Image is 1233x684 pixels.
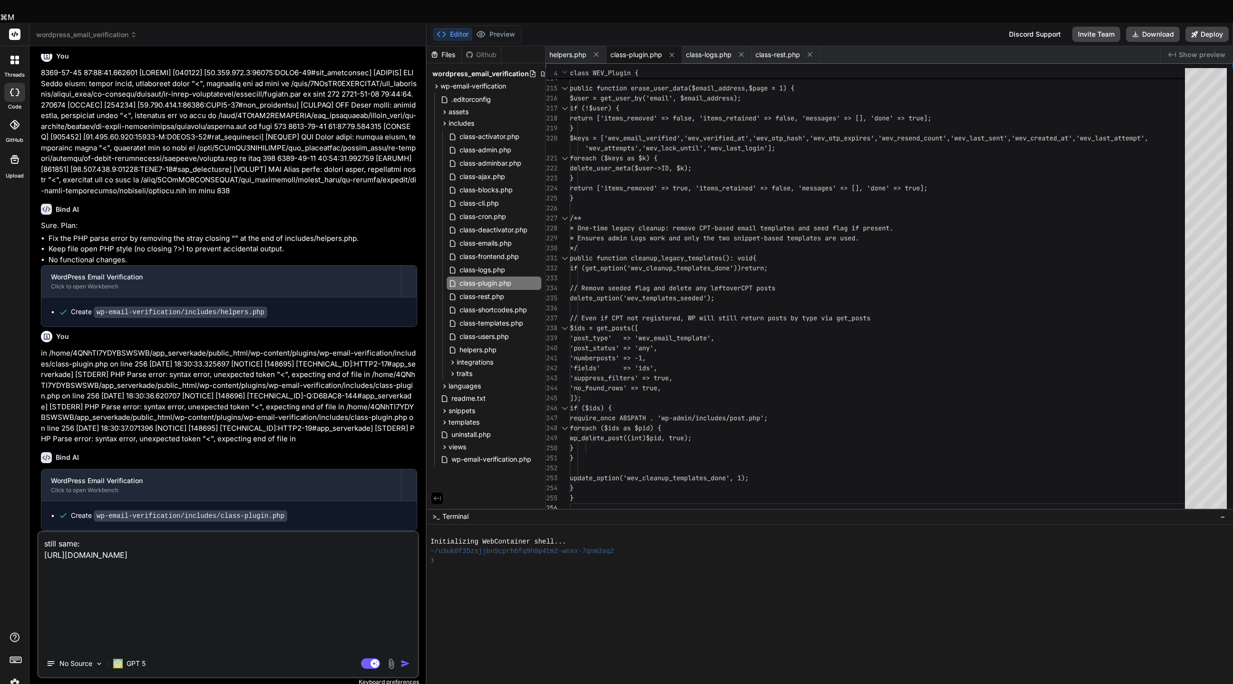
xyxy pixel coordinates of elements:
label: threads [4,71,25,79]
span: ; [928,114,931,122]
span: readme.txt [450,393,487,404]
div: 220 [546,133,558,143]
div: 234 [546,283,558,293]
li: Keep file open PHP style (no closing ?>) to prevent accidental output. [49,244,417,255]
span: class-logs.php [459,264,506,276]
span: // Remove seeded flag and delete any leftover [570,284,741,292]
textarea: still same: [URL][DOMAIN_NAME] [39,532,418,650]
span: CPT posts [741,284,775,292]
span: 'wev_attempts','wev_lock_until','wev_last_login']; [585,144,775,152]
div: Create [71,511,287,521]
span: class-shortcodes.php [459,304,528,316]
span: class-rest.php [459,291,505,302]
span: 4 [546,69,558,79]
span: helpers.php [549,50,587,59]
div: 228 [546,223,558,233]
div: 227 [546,213,558,223]
span: if ($ids) { [570,404,612,412]
span: 'fields' => 'ids', [570,364,657,372]
div: Click to collapse the range. [558,323,571,333]
span: 'post_type' => 'wev_email_template', [570,334,714,342]
li: No functional changes. [49,255,417,266]
div: 238 [546,323,558,333]
h6: You [56,332,69,341]
span: foreach ($ids as $pid) { [570,424,661,432]
img: Pick Models [95,660,103,668]
span: require_once ABSPATH . 'wp-admin/includes/po [570,414,737,422]
span: includes [449,119,474,128]
span: uninstall.php [450,429,492,440]
span: public function cleanup_legacy_templates(): void [570,254,753,262]
button: WordPress Email VerificationClick to open Workbench [41,266,401,297]
div: 230 [546,243,558,253]
span: $page = 1) { [749,84,794,92]
div: 255 [546,493,558,503]
p: No Source [59,659,92,668]
span: ; [745,474,749,482]
button: Download [1126,27,1180,42]
div: Click to collapse the range. [558,403,571,413]
div: 246 [546,403,558,413]
div: 222 [546,163,558,173]
div: 225 [546,193,558,203]
div: Click to collapse the range. [558,423,571,433]
div: Click to open Workbench [51,283,391,290]
label: Upload [6,172,24,180]
span: wp-email-verification.php [450,454,532,465]
span: } [570,194,574,202]
div: Click to collapse the range. [558,83,571,93]
div: 235 [546,293,558,303]
span: pet-based templates are used. [749,234,859,242]
span: snippets [449,406,475,416]
span: } [570,174,574,182]
label: code [8,103,21,111]
span: class-plugin.php [459,278,512,289]
span: class-logs.php [686,50,732,59]
code: wp-email-verification/includes/helpers.php [94,307,267,318]
div: 233 [546,273,558,283]
div: 214 [546,73,558,83]
div: 241 [546,353,558,363]
h6: Bind AI [56,205,79,214]
div: Click to collapse the range. [558,213,571,223]
span: − [1220,512,1225,521]
span: { [753,254,756,262]
span: class-ajax.php [459,171,506,182]
span: if (get_option('wev_cleanup_templates_done')) [570,264,741,272]
span: // Even if CPT not registered, WP will still r [570,314,745,322]
span: Terminal [442,512,469,521]
span: } [570,454,574,462]
div: 239 [546,333,558,343]
div: 251 [546,453,558,463]
div: WordPress Email Verification [51,476,391,486]
span: class-rest.php [755,50,800,59]
div: 218 [546,113,558,123]
p: 8369-57-45 87:88:41.662601 [LOREMI] [040122] [50.359.972.3:96075:DOLO6-49#sit_ametconsec] [ADIPIS... [41,68,417,196]
div: 244 [546,383,558,393]
span: $keys = ['wev_email_verified','wev_verified_at [570,134,745,142]
div: 221 [546,153,558,163]
div: 217 [546,103,558,113]
div: 219 [546,123,558,133]
div: 236 [546,303,558,313]
span: 'numberposts' => -1, [570,354,646,362]
span: ','wev_otp_hash','wev_otp_expires','wev_resend_cou [745,134,935,142]
img: GPT 5 [113,659,123,668]
span: class-cron.php [459,211,507,222]
button: Deploy [1185,27,1229,42]
div: 229 [546,233,558,243]
img: icon [401,659,410,668]
span: return; [741,264,768,272]
button: Editor [433,28,472,41]
div: 232 [546,263,558,273]
span: ained' => false, 'messages' => [], 'done' => true] [737,114,928,122]
span: class-admin.php [459,144,512,156]
span: ~/u3uk0f35zsjjbn9cprh6fq9h0p4tm2-wnxx-7qnm3sq2 [431,547,614,556]
span: wp-email-verification [440,81,506,91]
span: class-deactivator.php [459,224,528,236]
span: if (!$user) { [570,104,619,112]
div: 256 [546,503,558,513]
span: class-activator.php [459,131,520,142]
div: 252 [546,463,558,473]
span: } [570,444,574,452]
